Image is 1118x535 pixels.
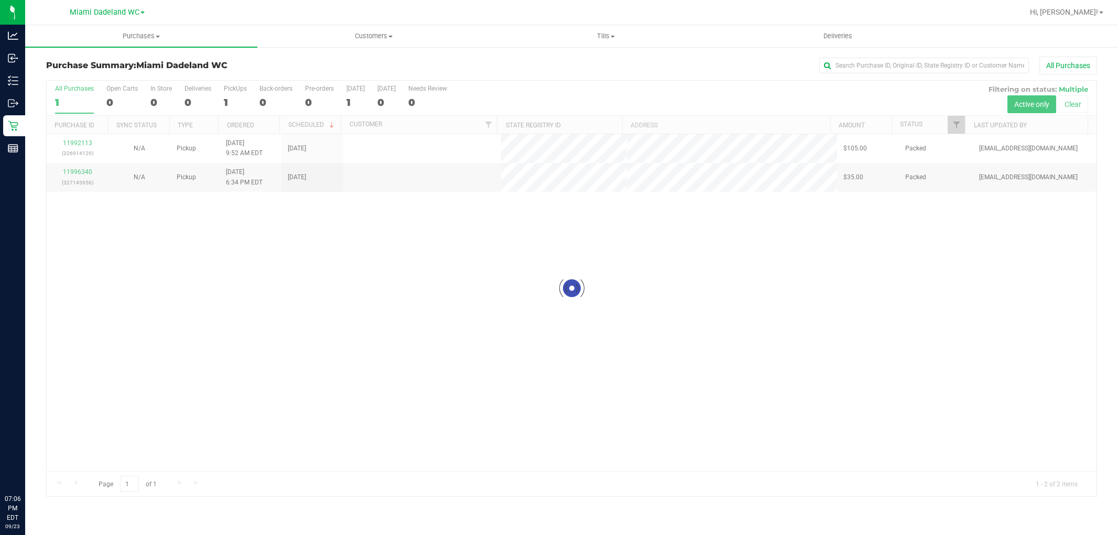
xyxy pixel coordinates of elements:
[490,31,721,41] span: Tills
[819,58,1029,73] input: Search Purchase ID, Original ID, State Registry ID or Customer Name...
[10,451,42,483] iframe: Resource center
[5,522,20,530] p: 09/23
[5,494,20,522] p: 07:06 PM EDT
[258,31,489,41] span: Customers
[809,31,866,41] span: Deliveries
[8,30,18,41] inline-svg: Analytics
[70,8,139,17] span: Miami Dadeland WC
[1039,57,1097,74] button: All Purchases
[8,121,18,131] inline-svg: Retail
[8,75,18,86] inline-svg: Inventory
[490,25,722,47] a: Tills
[1030,8,1098,16] span: Hi, [PERSON_NAME]!
[46,61,396,70] h3: Purchase Summary:
[25,25,257,47] a: Purchases
[257,25,490,47] a: Customers
[8,53,18,63] inline-svg: Inbound
[25,31,257,41] span: Purchases
[8,143,18,154] inline-svg: Reports
[31,450,44,462] iframe: Resource center unread badge
[136,60,227,70] span: Miami Dadeland WC
[8,98,18,108] inline-svg: Outbound
[722,25,954,47] a: Deliveries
